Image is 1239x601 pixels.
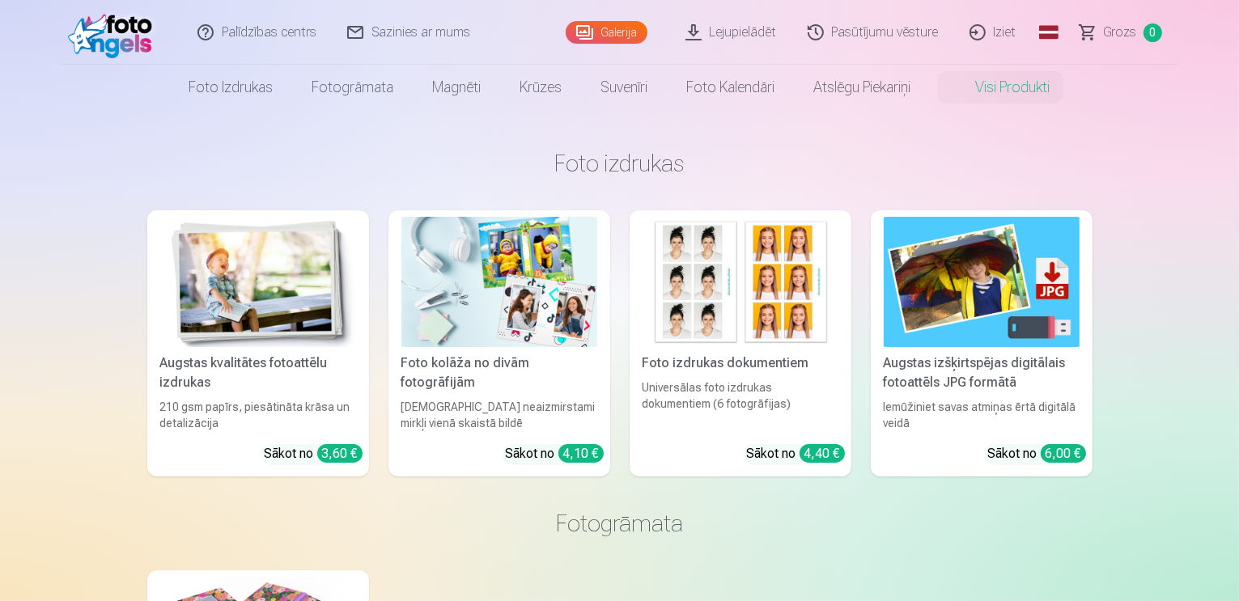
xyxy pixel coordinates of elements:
div: Augstas izšķirtspējas digitālais fotoattēls JPG formātā [877,353,1086,392]
span: 0 [1144,23,1162,42]
a: Atslēgu piekariņi [795,65,931,110]
a: Galerija [566,21,647,44]
div: Iemūžiniet savas atmiņas ērtā digitālā veidā [877,399,1086,431]
a: Augstas kvalitātes fotoattēlu izdrukasAugstas kvalitātes fotoattēlu izdrukas210 gsm papīrs, piesā... [147,210,369,476]
a: Krūzes [501,65,582,110]
img: Augstas kvalitātes fotoattēlu izdrukas [160,217,356,347]
div: Sākot no [747,444,845,463]
a: Fotogrāmata [293,65,414,110]
a: Foto izdrukas dokumentiemFoto izdrukas dokumentiemUniversālas foto izdrukas dokumentiem (6 fotogr... [630,210,851,476]
div: Foto kolāža no divām fotogrāfijām [395,353,604,392]
div: 4,40 € [800,444,845,463]
a: Foto izdrukas [170,65,293,110]
a: Foto kolāža no divām fotogrāfijāmFoto kolāža no divām fotogrāfijām[DEMOGRAPHIC_DATA] neaizmirstam... [388,210,610,476]
a: Augstas izšķirtspējas digitālais fotoattēls JPG formātāAugstas izšķirtspējas digitālais fotoattēl... [871,210,1093,476]
a: Visi produkti [931,65,1070,110]
img: /fa1 [68,6,161,58]
div: Foto izdrukas dokumentiem [636,353,845,373]
div: Augstas kvalitātes fotoattēlu izdrukas [154,353,363,392]
div: [DEMOGRAPHIC_DATA] neaizmirstami mirkļi vienā skaistā bildē [395,399,604,431]
a: Magnēti [414,65,501,110]
div: Sākot no [506,444,604,463]
div: 3,60 € [317,444,363,463]
h3: Fotogrāmata [160,509,1080,538]
a: Suvenīri [582,65,668,110]
div: Sākot no [265,444,363,463]
span: Grozs [1104,23,1137,42]
a: Foto kalendāri [668,65,795,110]
div: Universālas foto izdrukas dokumentiem (6 fotogrāfijas) [636,379,845,431]
img: Foto izdrukas dokumentiem [643,217,838,347]
div: 210 gsm papīrs, piesātināta krāsa un detalizācija [154,399,363,431]
img: Foto kolāža no divām fotogrāfijām [401,217,597,347]
img: Augstas izšķirtspējas digitālais fotoattēls JPG formātā [884,217,1080,347]
div: 4,10 € [558,444,604,463]
div: Sākot no [988,444,1086,463]
div: 6,00 € [1041,444,1086,463]
h3: Foto izdrukas [160,149,1080,178]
